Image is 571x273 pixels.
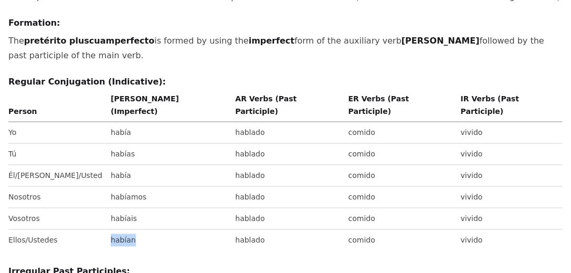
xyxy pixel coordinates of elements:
[8,165,107,187] td: Él/[PERSON_NAME]/Usted
[24,36,155,46] strong: pretérito pluscuamperfecto
[344,187,457,208] td: comido
[249,36,294,46] strong: imperfect
[231,208,344,230] td: hablado
[457,92,563,122] th: IR Verbs (Past Participle)
[8,92,107,122] th: Person
[231,122,344,144] td: hablado
[8,122,107,144] td: Yo
[107,92,231,122] th: [PERSON_NAME] (Imperfect)
[401,36,480,46] strong: [PERSON_NAME]
[8,17,563,29] h4: Formation:
[107,208,231,230] td: habíais
[344,92,457,122] th: ER Verbs (Past Participle)
[344,122,457,144] td: comido
[457,187,563,208] td: vivido
[344,208,457,230] td: comido
[457,144,563,165] td: vivido
[231,187,344,208] td: hablado
[344,144,457,165] td: comido
[231,230,344,251] td: hablado
[8,76,563,88] h4: Regular Conjugation (Indicative):
[344,165,457,187] td: comido
[107,187,231,208] td: habíamos
[8,187,107,208] td: Nosotros
[457,165,563,187] td: vivido
[107,230,231,251] td: habían
[8,34,563,63] p: The is formed by using the form of the auxiliary verb followed by the past participle of the main...
[231,92,344,122] th: AR Verbs (Past Participle)
[231,165,344,187] td: hablado
[457,122,563,144] td: vivido
[107,144,231,165] td: habías
[344,230,457,251] td: comido
[8,144,107,165] td: Tú
[107,165,231,187] td: había
[8,208,107,230] td: Vosotros
[107,122,231,144] td: había
[457,230,563,251] td: vivido
[457,208,563,230] td: vivido
[8,230,107,251] td: Ellos/Ustedes
[231,144,344,165] td: hablado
